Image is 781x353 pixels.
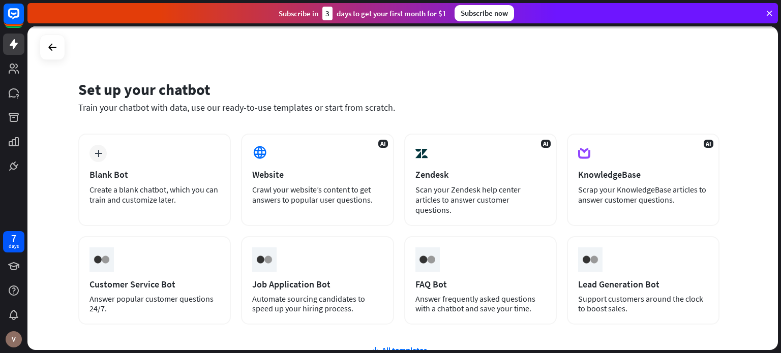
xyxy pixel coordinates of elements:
[455,5,514,21] div: Subscribe now
[11,234,16,243] div: 7
[279,7,446,20] div: Subscribe in days to get your first month for $1
[9,243,19,250] div: days
[3,231,24,252] a: 7 days
[322,7,333,20] div: 3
